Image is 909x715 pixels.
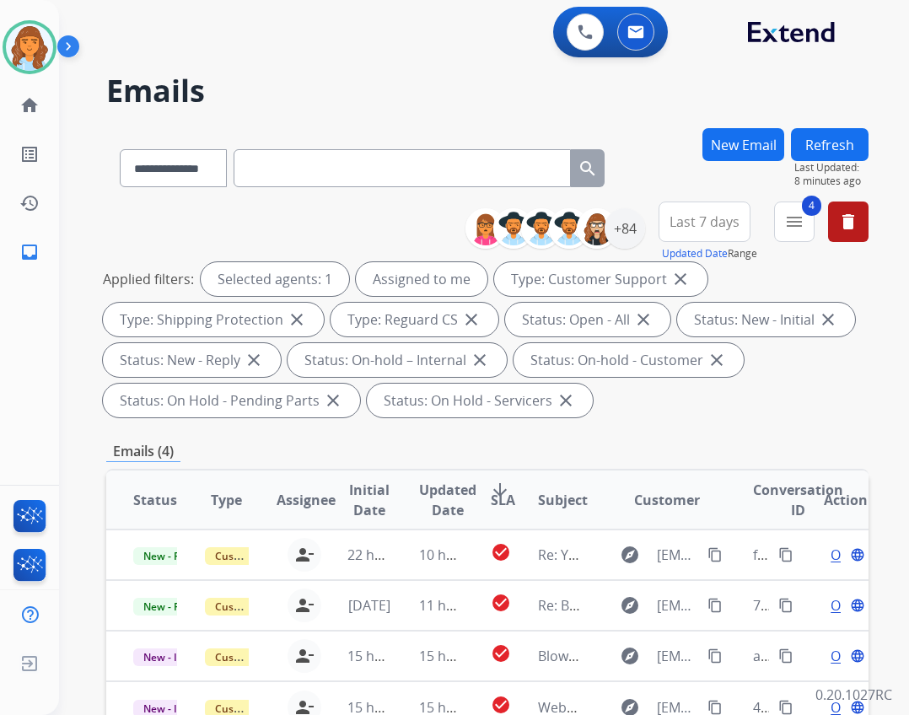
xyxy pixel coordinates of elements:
img: avatar [6,24,53,71]
mat-icon: person_remove [294,646,315,666]
mat-icon: language [850,648,865,664]
p: Applied filters: [103,269,194,289]
div: Type: Reguard CS [331,303,498,336]
mat-icon: content_copy [707,648,723,664]
span: Open [831,646,865,666]
mat-icon: content_copy [778,547,793,562]
div: Status: On-hold – Internal [288,343,507,377]
mat-icon: content_copy [707,547,723,562]
mat-icon: home [19,95,40,116]
mat-icon: close [707,350,727,370]
span: SLA [491,490,515,510]
mat-icon: person_remove [294,595,315,616]
span: [EMAIL_ADDRESS][DOMAIN_NAME] [657,595,698,616]
span: New - Reply [133,598,210,616]
mat-icon: close [470,350,490,370]
span: [EMAIL_ADDRESS][DOMAIN_NAME] [657,646,698,666]
span: Initial Date [347,480,391,520]
span: New - Initial [133,648,212,666]
mat-icon: search [578,159,598,179]
span: Customer [634,490,700,510]
span: Open [831,545,865,565]
mat-icon: inbox [19,242,40,262]
div: Status: On Hold - Servicers [367,384,593,417]
mat-icon: check_circle [491,542,511,562]
mat-icon: check_circle [491,643,511,664]
mat-icon: list_alt [19,144,40,164]
span: Conversation ID [753,480,843,520]
div: Status: On-hold - Customer [514,343,744,377]
p: 0.20.1027RC [815,685,892,705]
button: 4 [774,202,815,242]
mat-icon: language [850,547,865,562]
span: 15 hours ago [347,647,431,665]
div: +84 [605,208,645,249]
span: Open [831,595,865,616]
div: Status: New - Initial [677,303,855,336]
div: Status: Open - All [505,303,670,336]
span: Last Updated: [794,161,869,175]
span: 15 hours ago [419,647,503,665]
span: 11 hours ago [419,596,503,615]
span: [EMAIL_ADDRESS][DOMAIN_NAME] [657,545,698,565]
mat-icon: check_circle [491,695,511,715]
mat-icon: close [323,390,343,411]
mat-icon: close [633,309,654,330]
span: Re: Your Claim [538,546,630,564]
mat-icon: close [556,390,576,411]
mat-icon: close [461,309,481,330]
mat-icon: close [670,269,691,289]
mat-icon: language [850,700,865,715]
div: Type: Shipping Protection [103,303,324,336]
h2: Emails [106,74,869,108]
mat-icon: person_remove [294,545,315,565]
mat-icon: explore [620,545,640,565]
span: Assignee [277,490,336,510]
span: Updated Date [419,480,476,520]
mat-icon: explore [620,595,640,616]
mat-icon: arrow_downward [490,480,510,500]
span: 4 [802,196,821,216]
mat-icon: content_copy [778,648,793,664]
mat-icon: explore [620,646,640,666]
span: Subject [538,490,588,510]
mat-icon: close [287,309,307,330]
button: Last 7 days [659,202,750,242]
mat-icon: close [818,309,838,330]
div: Assigned to me [356,262,487,296]
span: 10 hours ago [419,546,503,564]
div: Status: On Hold - Pending Parts [103,384,360,417]
span: Customer Support [205,547,315,565]
span: Re: Boxes [538,596,599,615]
div: Type: Customer Support [494,262,707,296]
mat-icon: content_copy [778,598,793,613]
mat-icon: content_copy [778,700,793,715]
span: 22 hours ago [347,546,431,564]
span: Status [133,490,177,510]
button: New Email [702,128,784,161]
span: Range [662,246,757,261]
button: Refresh [791,128,869,161]
mat-icon: close [244,350,264,370]
span: Customer Support [205,648,315,666]
span: Type [211,490,242,510]
div: Selected agents: 1 [201,262,349,296]
mat-icon: language [850,598,865,613]
span: [DATE] [348,596,390,615]
span: Blown sub woofer [538,647,652,665]
mat-icon: delete [838,212,858,232]
mat-icon: check_circle [491,593,511,613]
mat-icon: content_copy [707,700,723,715]
span: New - Reply [133,547,210,565]
span: Customer Support [205,598,315,616]
span: Last 7 days [670,218,740,225]
mat-icon: menu [784,212,804,232]
p: Emails (4) [106,441,180,462]
span: 8 minutes ago [794,175,869,188]
mat-icon: history [19,193,40,213]
button: Updated Date [662,247,728,261]
div: Status: New - Reply [103,343,281,377]
th: Action [797,470,869,530]
mat-icon: content_copy [707,598,723,613]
